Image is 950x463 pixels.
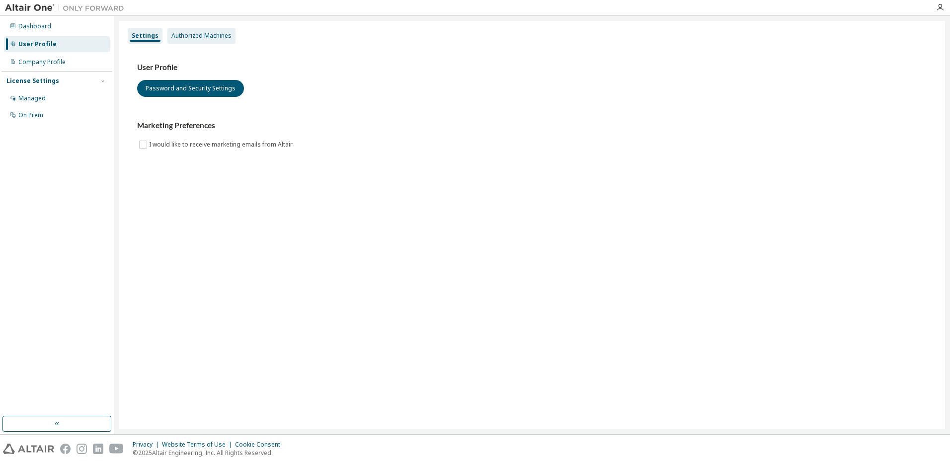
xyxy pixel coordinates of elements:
div: On Prem [18,111,43,119]
div: Dashboard [18,22,51,30]
label: I would like to receive marketing emails from Altair [149,139,295,151]
div: Settings [132,32,158,40]
img: facebook.svg [60,444,71,454]
div: Cookie Consent [235,441,286,449]
div: Company Profile [18,58,66,66]
img: youtube.svg [109,444,124,454]
div: Privacy [133,441,162,449]
div: User Profile [18,40,57,48]
img: instagram.svg [77,444,87,454]
div: Managed [18,94,46,102]
img: linkedin.svg [93,444,103,454]
div: Authorized Machines [171,32,232,40]
button: Password and Security Settings [137,80,244,97]
img: Altair One [5,3,129,13]
div: Website Terms of Use [162,441,235,449]
h3: User Profile [137,63,927,73]
p: © 2025 Altair Engineering, Inc. All Rights Reserved. [133,449,286,457]
h3: Marketing Preferences [137,121,927,131]
img: altair_logo.svg [3,444,54,454]
div: License Settings [6,77,59,85]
